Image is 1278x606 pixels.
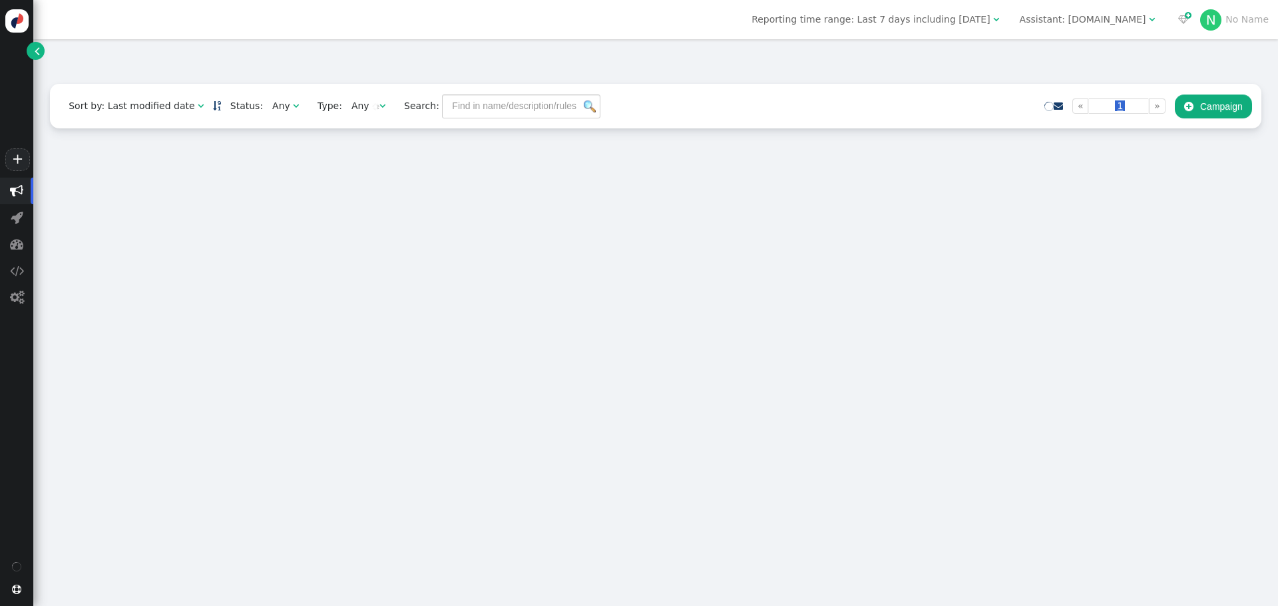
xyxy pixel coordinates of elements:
a:  [27,42,45,60]
img: loading.gif [372,103,379,110]
span: Sorted in descending order [213,101,221,110]
a: + [5,148,29,171]
a:  [1054,100,1063,111]
span: Reporting time range: Last 7 days including [DATE] [751,14,990,25]
span: 1 [1115,100,1125,111]
div: Any [351,99,369,113]
span:  [10,184,23,198]
span:  [293,101,299,110]
span:  [1054,101,1063,110]
img: logo-icon.svg [5,9,29,33]
span:  [35,44,40,58]
img: icon_search.png [584,100,596,112]
span:  [198,101,204,110]
div: Any [272,99,290,113]
span:  [1178,15,1189,24]
div: Assistant: [DOMAIN_NAME] [1020,13,1146,27]
input: Find in name/description/rules [442,94,600,118]
a: « [1072,98,1089,114]
span:  [1149,15,1155,24]
span:  [11,211,23,224]
button: Campaign [1175,94,1252,118]
span:  [379,101,385,110]
a: » [1149,98,1166,114]
div: Sort by: Last modified date [69,99,194,113]
span:  [10,291,24,304]
span: Status: [221,99,263,113]
span:  [12,585,21,594]
span:  [993,15,999,24]
span:  [1184,101,1193,112]
div: N [1200,9,1221,31]
span: Search: [395,100,439,111]
span:  [10,237,23,251]
span:  [10,264,24,277]
a:  [213,100,221,111]
a: NNo Name [1200,14,1269,25]
span: Type: [308,99,342,113]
